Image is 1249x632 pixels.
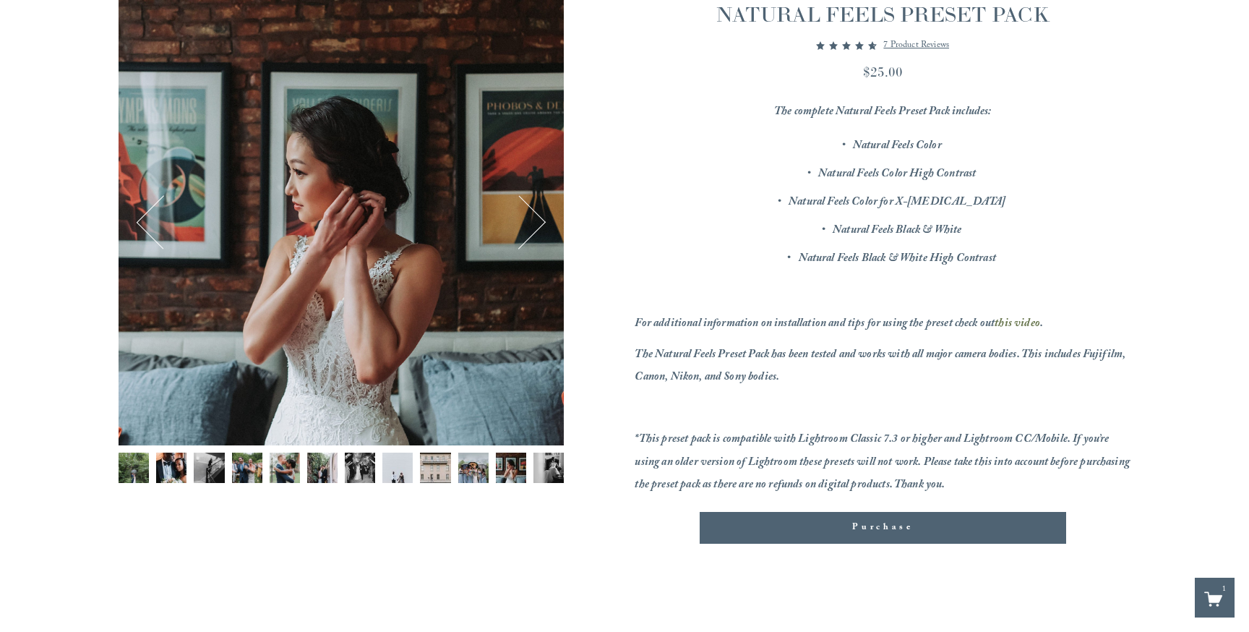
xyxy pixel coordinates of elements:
em: The Natural Feels Preset Pack has been tested and works with all major camera bodies. This includ... [635,346,1128,388]
img: DSCF8358.jpg [458,453,489,483]
em: Natural Feels Black & White [833,221,961,241]
em: For additional information on installation and tips for using the preset check out [635,315,995,334]
img: DSCF9013.jpg [307,453,338,483]
button: Image 5 of 12 [270,453,300,491]
a: 7 product reviews [883,37,949,54]
em: Natural Feels Color [853,137,942,156]
button: Image 9 of 12 [420,453,450,491]
span: 1 [1222,584,1226,596]
button: Purchase [700,512,1066,544]
button: Image 4 of 12 [232,453,262,491]
img: FUJ14832.jpg [496,453,526,483]
button: Image 6 of 12 [307,453,338,491]
button: Image 10 of 12 [458,453,489,491]
button: Next [493,197,545,249]
em: The complete Natural Feels Preset Pack includes: [774,103,992,122]
button: Image 2 of 12 [156,453,186,491]
em: Natural Feels Color High Contrast [818,165,976,184]
button: Previous [137,197,189,249]
button: Image 8 of 12 [382,453,413,491]
img: DSCF9372.jpg [533,453,564,483]
button: Image 3 of 12 [194,453,224,491]
em: *This preset pack is compatible with Lightroom Classic 7.3 or higher and Lightroom CC/Mobile. If ... [635,430,1132,495]
img: FUJ18856 copy.jpg [382,453,413,483]
button: Image 1 of 12 [119,453,149,491]
img: DSCF7340.jpg [420,453,450,483]
div: Gallery thumbnails [119,453,564,491]
a: One item in cart [1204,590,1222,608]
em: . [1040,315,1043,334]
a: this video [995,315,1040,334]
button: Image 7 of 12 [345,453,375,491]
div: $25.00 [635,62,1130,82]
em: Natural Feels Color for X-[MEDICAL_DATA] [789,193,1005,213]
button: Image 12 of 12 [533,453,564,491]
em: Natural Feels Black & White High Contrast [799,249,996,269]
img: FUJ15149.jpg [345,453,375,483]
img: DSCF8972.jpg [156,453,186,483]
button: Image 11 of 12 [496,453,526,491]
span: Purchase [852,521,913,535]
